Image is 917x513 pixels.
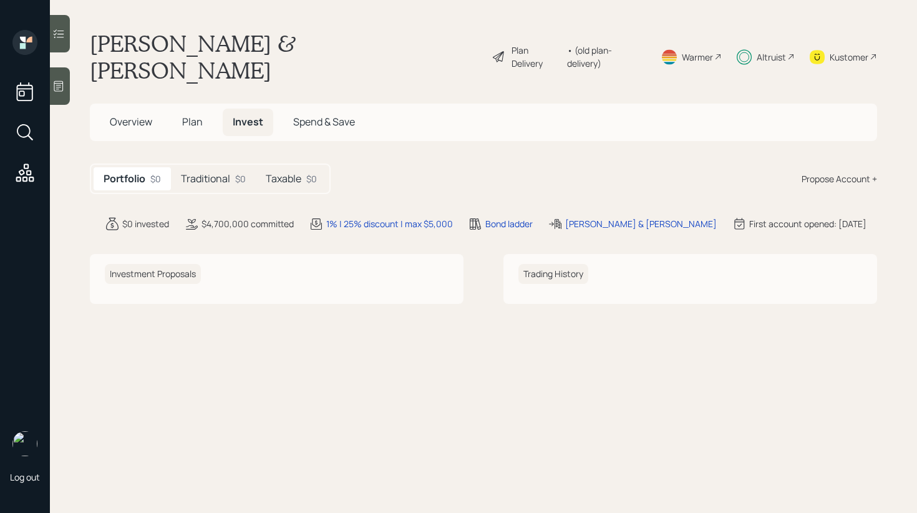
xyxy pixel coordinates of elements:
[749,217,866,230] div: First account opened: [DATE]
[150,172,161,185] div: $0
[201,217,294,230] div: $4,700,000 committed
[235,172,246,185] div: $0
[326,217,453,230] div: 1% | 25% discount | max $5,000
[12,431,37,456] img: retirable_logo.png
[122,217,169,230] div: $0 invested
[266,173,301,185] h5: Taxable
[105,264,201,285] h6: Investment Proposals
[485,217,533,230] div: Bond ladder
[233,115,263,129] span: Invest
[518,264,588,285] h6: Trading History
[757,51,786,64] div: Altruist
[565,217,717,230] div: [PERSON_NAME] & [PERSON_NAME]
[306,172,317,185] div: $0
[181,173,230,185] h5: Traditional
[293,115,355,129] span: Spend & Save
[567,44,646,70] div: • (old plan-delivery)
[104,173,145,185] h5: Portfolio
[830,51,868,64] div: Kustomer
[90,30,482,84] h1: [PERSON_NAME] & [PERSON_NAME]
[682,51,713,64] div: Warmer
[10,471,40,483] div: Log out
[110,115,152,129] span: Overview
[182,115,203,129] span: Plan
[802,172,877,185] div: Propose Account +
[512,44,561,70] div: Plan Delivery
